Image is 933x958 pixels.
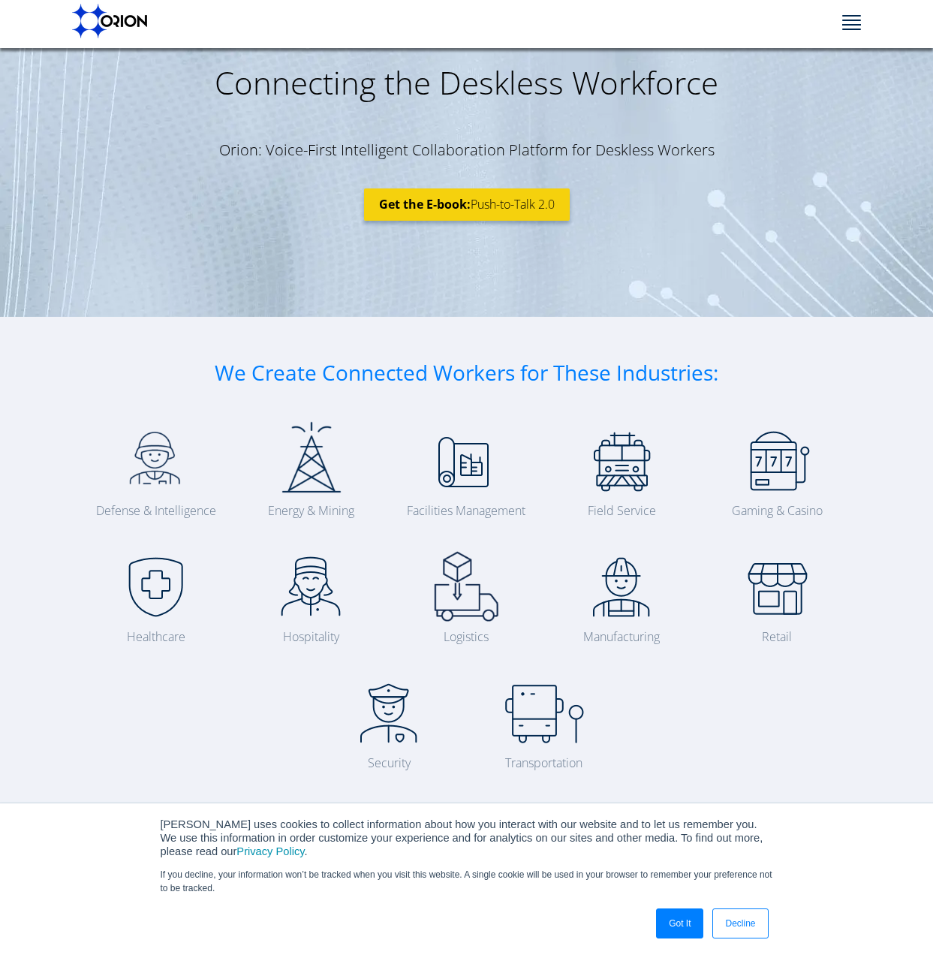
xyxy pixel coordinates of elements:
img: Field services icon [580,419,663,502]
figcaption: Facilities Management [402,502,531,520]
a: Decline [712,908,768,938]
img: Energy & Mining Communications [270,419,353,502]
figcaption: Retail [712,628,842,646]
figcaption: Transportation [480,754,609,772]
figcaption: Logistics [402,628,531,646]
img: Orion labs Black logo [72,4,147,38]
img: Hospitality Communications - Orion [270,545,353,628]
img: Healthcare Communications - Orion [115,545,197,628]
img: Facilities Management Communications - Orion [425,419,507,502]
img: Gaming and Casino Communications - Orion [736,419,818,502]
h6: Orion: Voice-First Intelligent Collaboration Platform for Deskless Workers [8,143,925,158]
p: If you decline, your information won’t be tracked when you visit this website. A single cookie wi... [161,868,773,895]
figcaption: Healthcare [92,628,221,646]
figcaption: Gaming & Casino [712,502,842,520]
h1: Connecting the Deskless Workforce [8,63,925,102]
a: Privacy Policy [236,845,304,857]
b: Get the E-book: [379,196,471,212]
span: [PERSON_NAME] uses cookies to collect information about how you interact with our website and to ... [161,818,763,857]
a: Got It [656,908,703,938]
figcaption: Hospitality [246,628,376,646]
figcaption: Security [324,754,454,772]
figcaption: Defense & Intelligence [92,502,221,520]
img: Manufacturing Communications - Orion [580,545,663,628]
img: Physical Security Communications - Orion [348,671,430,754]
a: Get the E-book:Push-to-Talk 2.0 [364,188,570,221]
figcaption: Field Service [557,502,687,520]
h3: We Create Connected Workers for These Industries: [204,362,730,383]
img: Transportation Communications - Orion [503,671,585,754]
figcaption: Energy & Mining [246,502,376,520]
img: Retail Communications - Orion [736,545,818,628]
iframe: Chat Widget [858,886,933,958]
figcaption: Manufacturing [557,628,687,646]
